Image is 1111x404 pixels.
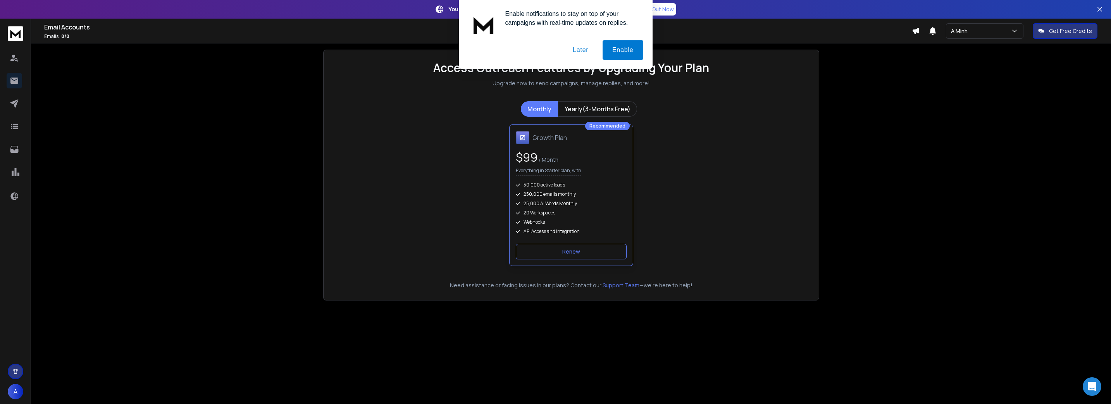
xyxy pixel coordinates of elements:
div: Open Intercom Messenger [1083,377,1101,396]
p: Upgrade now to send campaigns, manage replies, and more! [493,79,650,87]
div: 20 Workspaces [516,210,627,216]
span: / Month [537,156,558,163]
img: Growth Plan icon [516,131,529,144]
p: Need assistance or facing issues in our plans? Contact our —we're here to help! [334,281,808,289]
img: notification icon [468,9,499,40]
button: Yearly(3-Months Free) [558,101,637,117]
button: A [8,384,23,399]
div: 50,000 active leads [516,182,627,188]
button: Enable [603,40,643,60]
div: Webhooks [516,219,627,225]
button: Renew [516,244,627,259]
button: Later [563,40,598,60]
div: 250,000 emails monthly [516,191,627,197]
span: $ 99 [516,149,537,165]
div: Enable notifications to stay on top of your campaigns with real-time updates on replies. [499,9,643,27]
button: Support Team [603,281,639,289]
h1: Access Outreach Features by Upgrading Your Plan [433,61,709,75]
div: Recommended [585,122,630,130]
div: 25,000 AI Words Monthly [516,200,627,207]
button: Monthly [521,101,558,117]
h1: Growth Plan [532,133,567,142]
div: API Access and Integration [516,228,627,235]
p: Everything in Starter plan, with [516,167,581,176]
